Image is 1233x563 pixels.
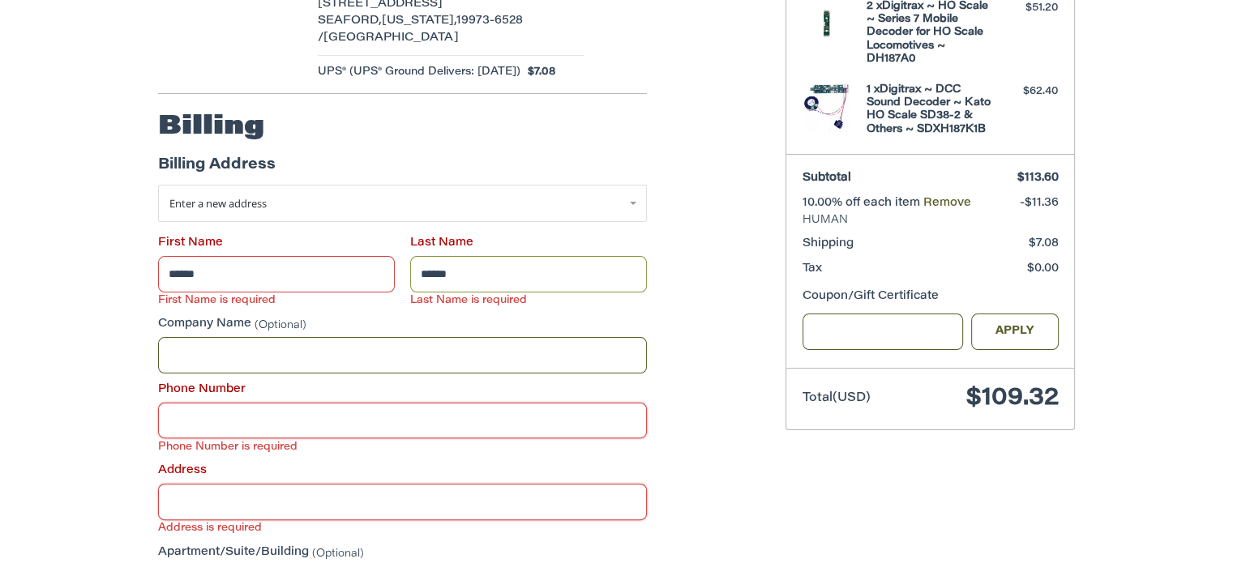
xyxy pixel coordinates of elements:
[158,294,395,307] label: First Name is required
[158,185,647,222] a: Enter or select a different address
[158,441,647,454] label: Phone Number is required
[318,15,382,27] span: SEAFORD,
[158,522,647,535] label: Address is required
[158,382,647,399] label: Phone Number
[410,235,647,252] label: Last Name
[803,313,964,350] input: Gift Certificate or Coupon Code
[803,392,871,404] span: Total (USD)
[966,386,1059,411] span: $109.32
[318,64,520,80] span: UPS® (UPS® Ground Delivers: [DATE])
[803,198,923,209] span: 10.00% off each item
[971,313,1059,350] button: Apply
[169,196,267,211] span: Enter a new address
[803,288,1059,305] div: Coupon/Gift Certificate
[1029,238,1059,250] span: $7.08
[255,320,306,331] small: (Optional)
[410,294,647,307] label: Last Name is required
[158,544,647,561] label: Apartment/Suite/Building
[923,198,971,209] a: Remove
[1017,173,1059,184] span: $113.60
[995,83,1059,100] div: $62.40
[312,548,364,558] small: (Optional)
[1027,263,1059,275] span: $0.00
[158,155,276,185] legend: Billing Address
[803,212,1059,228] span: HUMAN
[803,173,851,184] span: Subtotal
[803,263,822,275] span: Tax
[803,238,854,250] span: Shipping
[323,32,459,44] span: [GEOGRAPHIC_DATA]
[520,64,556,80] span: $7.08
[158,235,395,252] label: First Name
[158,316,647,333] label: Company Name
[1020,198,1059,209] span: -$11.36
[158,111,264,143] h2: Billing
[382,15,456,27] span: [US_STATE],
[867,83,991,136] h4: 1 x Digitrax ~ DCC Sound Decoder ~ Kato HO Scale SD38-2 & Others ~ SDXH187K1B
[158,463,647,480] label: Address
